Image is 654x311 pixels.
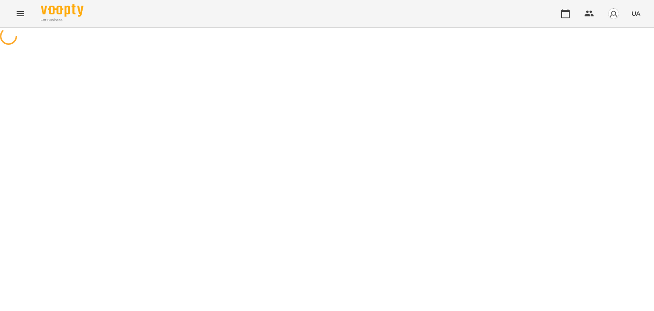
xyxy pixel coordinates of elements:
button: UA [628,6,644,21]
span: For Business [41,17,83,23]
img: Voopty Logo [41,4,83,17]
span: UA [631,9,640,18]
img: avatar_s.png [608,8,620,20]
button: Menu [10,3,31,24]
